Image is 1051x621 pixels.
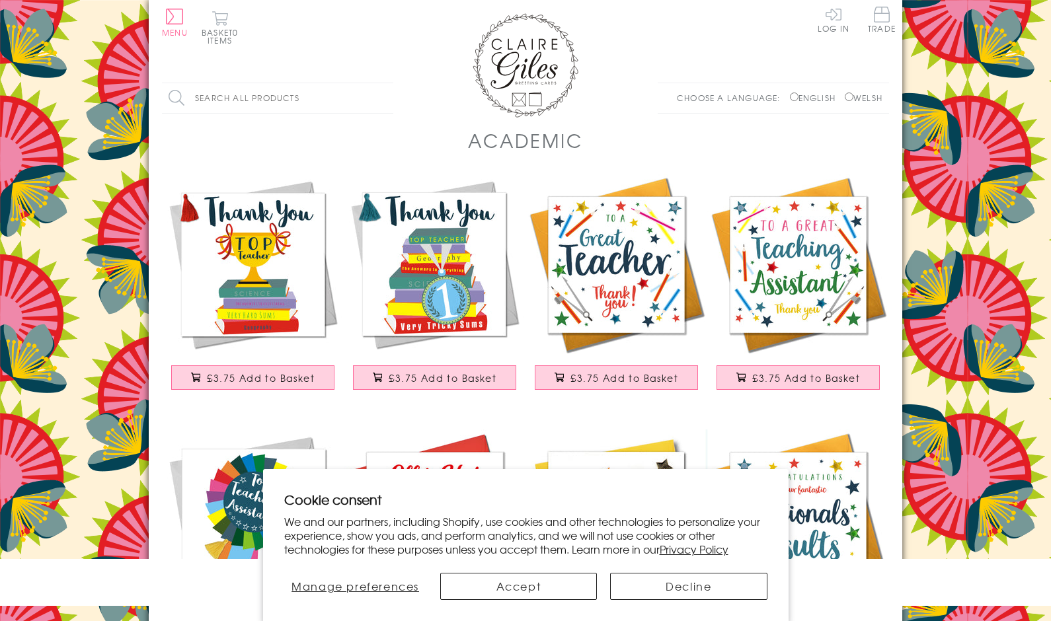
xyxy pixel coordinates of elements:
[610,573,767,600] button: Decline
[535,365,699,390] button: £3.75 Add to Basket
[845,92,882,104] label: Welsh
[208,26,238,46] span: 0 items
[380,83,393,113] input: Search
[440,573,597,600] button: Accept
[162,83,393,113] input: Search all products
[525,174,707,403] a: Thank you Teacher Card, School, Embellished with pompoms £3.75 Add to Basket
[707,174,889,403] a: Thank you Teaching Assistand Card, School, Embellished with pompoms £3.75 Add to Basket
[468,127,582,154] h1: Academic
[525,429,707,611] img: Congratulations Card, exam results, Embellished with a padded star
[717,365,880,390] button: £3.75 Add to Basket
[389,371,496,384] span: £3.75 Add to Basket
[162,26,188,38] span: Menu
[162,174,344,355] img: Thank You Teacher Card, Trophy, Embellished with a colourful tassel
[344,429,525,611] img: Congratulations and Good Luck Card, Off to Uni, Embellished with pompoms
[284,490,767,509] h2: Cookie consent
[677,92,787,104] p: Choose a language:
[353,365,517,390] button: £3.75 Add to Basket
[818,7,849,32] a: Log In
[473,13,578,118] img: Claire Giles Greetings Cards
[868,7,896,35] a: Trade
[292,578,419,594] span: Manage preferences
[162,174,344,403] a: Thank You Teacher Card, Trophy, Embellished with a colourful tassel £3.75 Add to Basket
[570,371,678,384] span: £3.75 Add to Basket
[284,515,767,556] p: We and our partners, including Shopify, use cookies and other technologies to personalize your ex...
[344,174,525,355] img: Thank You Teacher Card, Medal & Books, Embellished with a colourful tassel
[171,365,335,390] button: £3.75 Add to Basket
[207,371,315,384] span: £3.75 Add to Basket
[344,174,525,403] a: Thank You Teacher Card, Medal & Books, Embellished with a colourful tassel £3.75 Add to Basket
[707,429,889,611] img: Congratulations National Exam Results Card, Star, Embellished with pompoms
[752,371,860,384] span: £3.75 Add to Basket
[162,429,344,611] img: Thank You Teaching Assistant Card, Rosette, Embellished with a colourful tassel
[202,11,238,44] button: Basket0 items
[790,92,842,104] label: English
[284,573,426,600] button: Manage preferences
[790,92,798,101] input: English
[660,541,728,557] a: Privacy Policy
[162,9,188,36] button: Menu
[525,174,707,355] img: Thank you Teacher Card, School, Embellished with pompoms
[868,7,896,32] span: Trade
[845,92,853,101] input: Welsh
[707,174,889,355] img: Thank you Teaching Assistand Card, School, Embellished with pompoms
